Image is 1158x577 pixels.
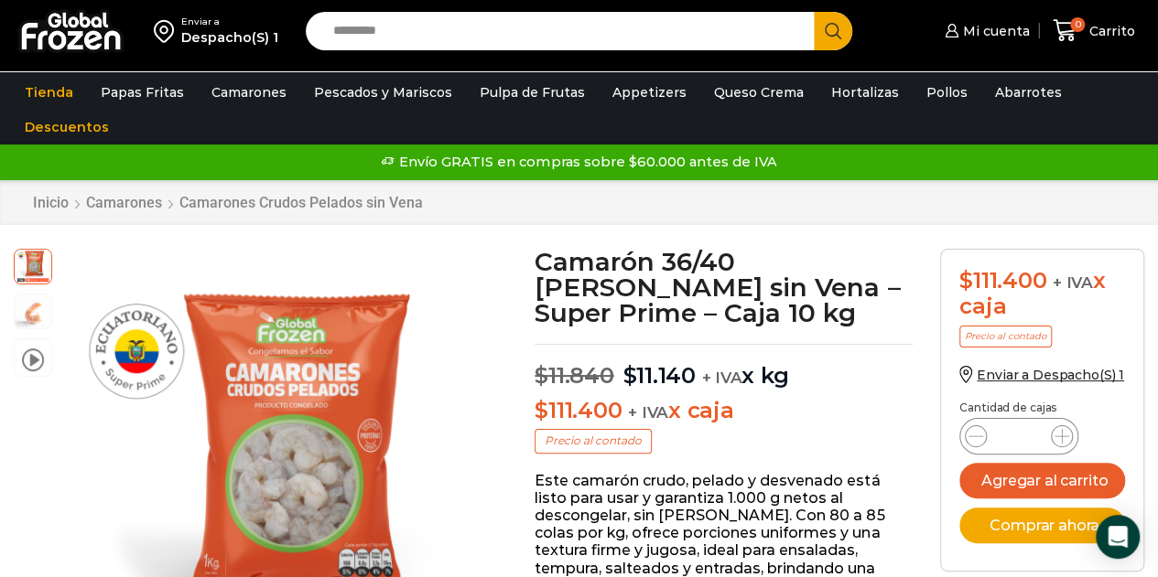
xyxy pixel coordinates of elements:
[986,75,1071,110] a: Abarrotes
[85,194,163,211] a: Camarones
[603,75,696,110] a: Appetizers
[705,75,813,110] a: Queso Crema
[622,362,695,389] bdi: 11.140
[471,75,594,110] a: Pulpa de Frutas
[959,508,1125,543] button: Comprar ahora
[202,75,296,110] a: Camarones
[535,429,652,453] p: Precio al contado
[959,268,1125,321] div: x caja
[822,75,908,110] a: Hortalizas
[701,369,741,387] span: + IVA
[1001,423,1036,449] input: Product quantity
[535,362,613,389] bdi: 11.840
[917,75,977,110] a: Pollos
[16,75,82,110] a: Tienda
[977,367,1124,383] span: Enviar a Despacho(S) 1
[959,267,1046,294] bdi: 111.400
[535,362,548,389] span: $
[305,75,461,110] a: Pescados y Mariscos
[535,397,548,423] span: $
[92,75,193,110] a: Papas Fritas
[535,397,622,423] bdi: 111.400
[181,16,278,28] div: Enviar a
[628,403,668,422] span: + IVA
[959,401,1125,414] p: Cantidad de cajas
[181,28,278,47] div: Despacho(S) 1
[622,362,636,389] span: $
[959,367,1124,383] a: Enviar a Despacho(S) 1
[535,398,913,424] p: x caja
[32,194,424,211] nav: Breadcrumb
[958,22,1030,40] span: Mi cuenta
[1085,22,1135,40] span: Carrito
[940,13,1030,49] a: Mi cuenta
[15,247,51,283] span: PM04004040
[959,463,1125,498] button: Agregar al carrito
[154,16,181,47] img: address-field-icon.svg
[16,110,118,144] a: Descuentos
[959,267,973,294] span: $
[814,12,852,50] button: Search button
[15,294,51,331] span: camaron-sin-cascara
[535,344,913,390] p: x kg
[1070,17,1085,32] span: 0
[179,194,424,211] a: Camarones Crudos Pelados sin Vena
[1053,273,1093,292] span: + IVA
[1048,9,1140,52] a: 0 Carrito
[959,326,1052,347] p: Precio al contado
[1096,515,1140,559] div: Open Intercom Messenger
[535,249,913,326] h1: Camarón 36/40 [PERSON_NAME] sin Vena – Super Prime – Caja 10 kg
[32,194,70,211] a: Inicio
